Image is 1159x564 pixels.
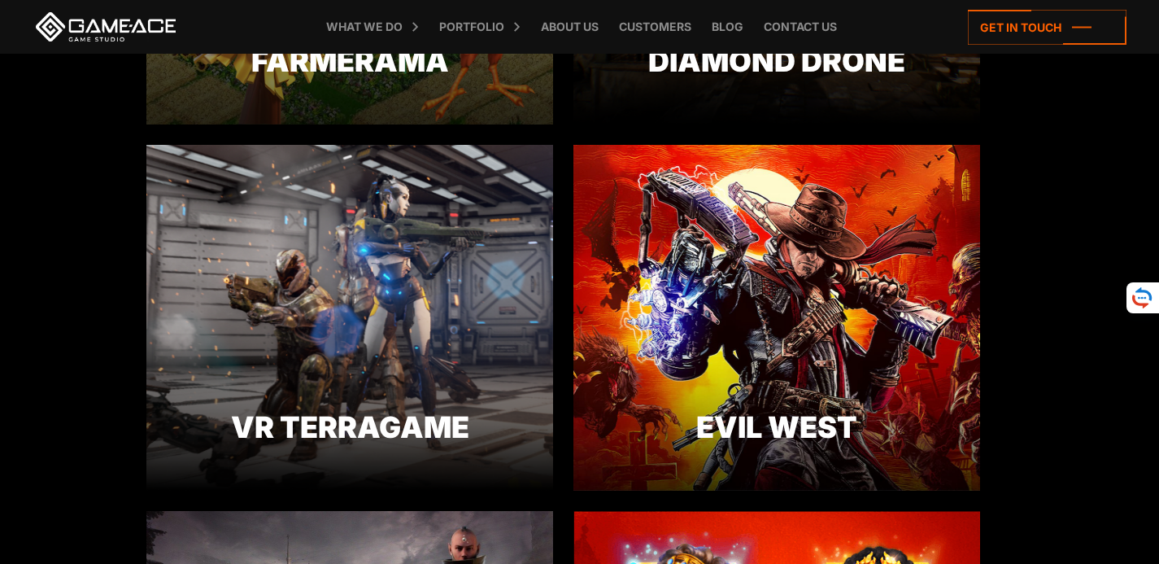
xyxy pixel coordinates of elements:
div: Farmerama [146,39,553,83]
div: Diamond Drone [573,39,980,83]
a: Get in touch [968,10,1126,45]
img: Terragame preview [146,145,553,491]
img: Evil west game preview [573,145,980,491]
div: Evil West [573,405,980,449]
div: VR Terragame [146,405,553,449]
